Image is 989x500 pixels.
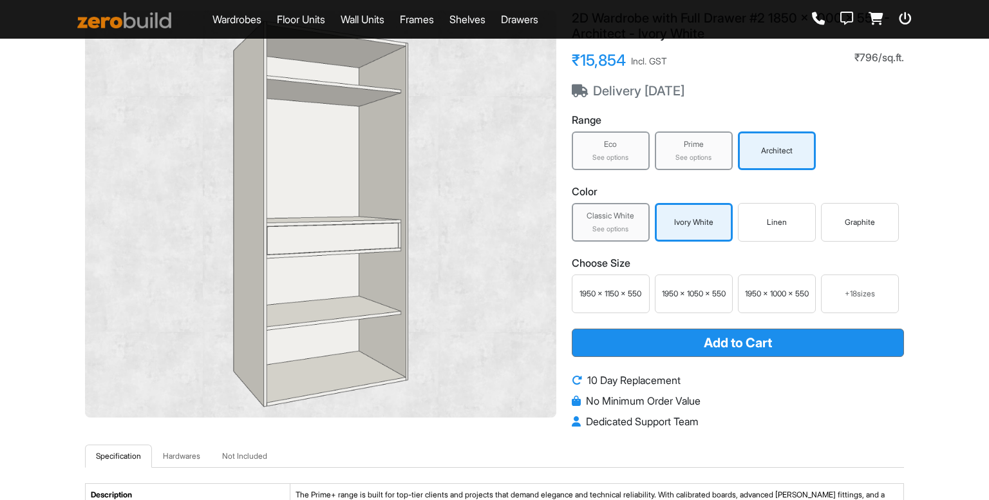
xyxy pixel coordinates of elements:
[741,288,813,300] div: 1950 x 1000 x 550
[854,52,904,64] span: ₹796/sq.ft.
[95,21,546,407] img: 2D Wardrobe with Full Drawer #2 1850 x 1000 x 550 - Architect - Ivory White
[501,12,538,27] a: Drawers
[824,216,896,228] div: Graphite
[449,12,485,27] a: Shelves
[572,257,904,269] h3: Choose Size
[341,12,384,27] a: Wall Units
[572,372,904,388] li: 10 Day Replacement
[659,153,729,163] div: See options
[572,52,626,70] span: ₹15,854
[85,445,152,468] a: Specification
[152,445,211,468] a: Hardwares
[572,393,904,409] li: No Minimum Order Value
[741,216,813,228] div: Linen
[572,114,904,126] h3: Range
[899,12,912,26] a: Logout
[277,12,325,27] a: Floor Units
[827,288,893,300] div: + 18 sizes
[742,145,811,157] div: Architect
[659,139,729,150] div: Prime
[659,216,728,228] div: Ivory White
[572,329,904,357] button: Add to Cart
[572,186,904,198] h3: Color
[575,288,646,300] div: 1950 x 1150 x 550
[400,12,434,27] a: Frames
[658,288,730,300] div: 1950 x 1050 x 550
[576,139,646,150] div: Eco
[212,12,261,27] a: Wardrobes
[572,414,904,429] li: Dedicated Support Team
[211,445,278,468] a: Not Included
[576,224,646,235] div: See options
[631,54,667,68] span: Incl. GST
[576,210,646,222] div: Classic White
[77,12,171,28] img: ZeroBuild logo
[576,153,646,163] div: See options
[572,83,684,99] span: Delivery [DATE]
